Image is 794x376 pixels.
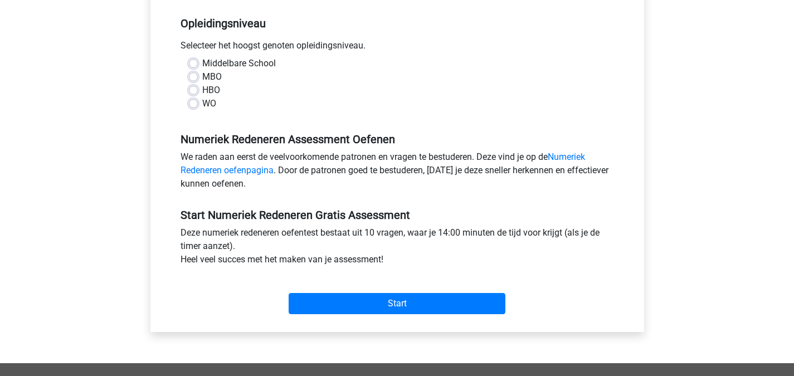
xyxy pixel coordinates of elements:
label: MBO [202,70,222,84]
div: We raden aan eerst de veelvoorkomende patronen en vragen te bestuderen. Deze vind je op de . Door... [172,150,622,195]
div: Selecteer het hoogst genoten opleidingsniveau. [172,39,622,57]
input: Start [289,293,505,314]
a: Numeriek Redeneren oefenpagina [181,152,585,175]
h5: Opleidingsniveau [181,12,614,35]
h5: Start Numeriek Redeneren Gratis Assessment [181,208,614,222]
label: HBO [202,84,220,97]
div: Deze numeriek redeneren oefentest bestaat uit 10 vragen, waar je 14:00 minuten de tijd voor krijg... [172,226,622,271]
label: WO [202,97,216,110]
h5: Numeriek Redeneren Assessment Oefenen [181,133,614,146]
label: Middelbare School [202,57,276,70]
